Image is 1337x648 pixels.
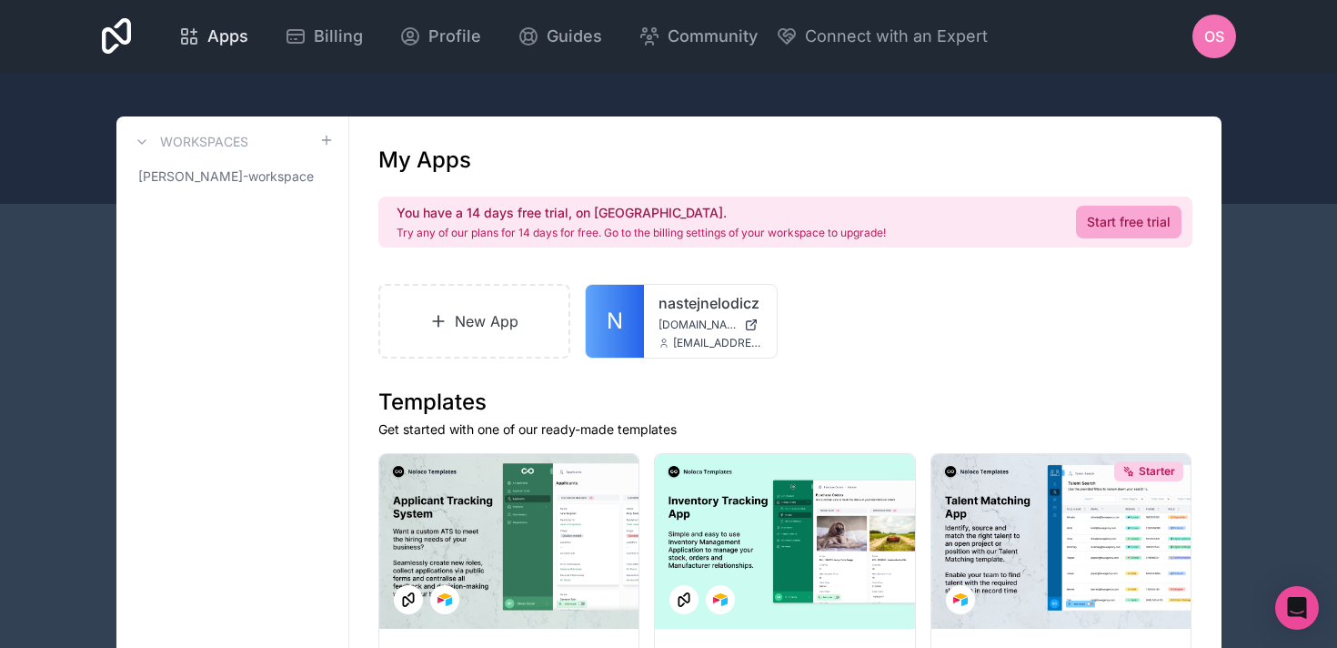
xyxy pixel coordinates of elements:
span: Connect with an Expert [805,24,988,49]
img: Airtable Logo [713,592,728,607]
div: Open Intercom Messenger [1275,586,1319,630]
h1: My Apps [378,146,471,175]
a: Community [624,16,772,56]
button: Connect with an Expert [776,24,988,49]
span: [DOMAIN_NAME] [658,318,737,332]
h2: You have a 14 days free trial, on [GEOGRAPHIC_DATA]. [397,204,886,222]
a: Billing [270,16,377,56]
span: Community [668,24,758,49]
span: Apps [207,24,248,49]
a: Guides [503,16,617,56]
a: New App [378,284,571,359]
span: OS [1204,25,1224,47]
p: Get started with one of our ready-made templates [378,420,1192,439]
a: [PERSON_NAME]-workspace [131,160,334,193]
h3: Workspaces [160,133,248,151]
span: [EMAIL_ADDRESS][PERSON_NAME][DOMAIN_NAME] [673,336,762,350]
span: Profile [428,24,481,49]
a: Workspaces [131,131,248,153]
a: nastejnelodicz [658,292,762,314]
span: Guides [547,24,602,49]
a: Apps [164,16,263,56]
h1: Templates [378,388,1192,417]
span: Billing [314,24,363,49]
p: Try any of our plans for 14 days for free. Go to the billing settings of your workspace to upgrade! [397,226,886,240]
a: Start free trial [1076,206,1181,238]
span: N [607,307,623,336]
a: N [586,285,644,358]
a: Profile [385,16,496,56]
span: [PERSON_NAME]-workspace [138,167,314,186]
img: Airtable Logo [953,592,968,607]
a: [DOMAIN_NAME] [658,318,762,332]
img: Airtable Logo [437,592,452,607]
span: Starter [1139,464,1175,479]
